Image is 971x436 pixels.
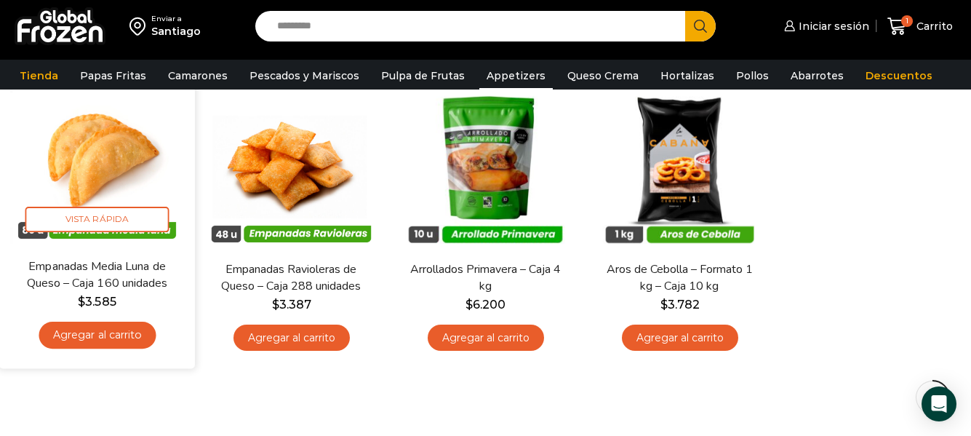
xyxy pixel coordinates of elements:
[602,261,757,295] a: Aros de Cebolla – Formato 1 kg – Caja 10 kg
[479,62,553,90] a: Appetizers
[12,62,65,90] a: Tienda
[242,62,367,90] a: Pescados y Mariscos
[129,14,151,39] img: address-field-icon.svg
[780,12,869,41] a: Iniciar sesión
[465,298,506,312] bdi: 6.200
[272,298,311,312] bdi: 3.387
[78,294,85,308] span: $
[653,62,722,90] a: Hortalizas
[214,261,369,295] a: Empanadas Ravioleras de Queso – Caja 288 unidades
[161,62,235,90] a: Camarones
[795,19,869,33] span: Iniciar sesión
[374,62,472,90] a: Pulpa de Frutas
[408,261,563,295] a: Arrollados Primavera – Caja 4 kg
[729,62,776,90] a: Pollos
[233,325,350,352] a: Agregar al carrito: “Empanadas Ravioleras de Queso - Caja 288 unidades”
[884,9,956,44] a: 1 Carrito
[25,207,169,232] span: Vista Rápida
[783,62,851,90] a: Abarrotes
[465,298,473,312] span: $
[922,387,956,421] div: Open Intercom Messenger
[560,62,646,90] a: Queso Crema
[428,325,544,352] a: Agregar al carrito: “Arrollados Primavera - Caja 4 kg”
[73,62,153,90] a: Papas Fritas
[78,294,116,308] bdi: 3.585
[19,258,175,292] a: Empanadas Media Luna de Queso – Caja 160 unidades
[622,325,738,352] a: Agregar al carrito: “Aros de Cebolla - Formato 1 kg - Caja 10 kg”
[913,19,953,33] span: Carrito
[685,11,716,41] button: Search button
[858,62,940,90] a: Descuentos
[151,14,201,24] div: Enviar a
[660,298,668,312] span: $
[151,24,201,39] div: Santiago
[901,15,913,27] span: 1
[660,298,700,312] bdi: 3.782
[272,298,279,312] span: $
[39,322,156,349] a: Agregar al carrito: “Empanadas Media Luna de Queso - Caja 160 unidades”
